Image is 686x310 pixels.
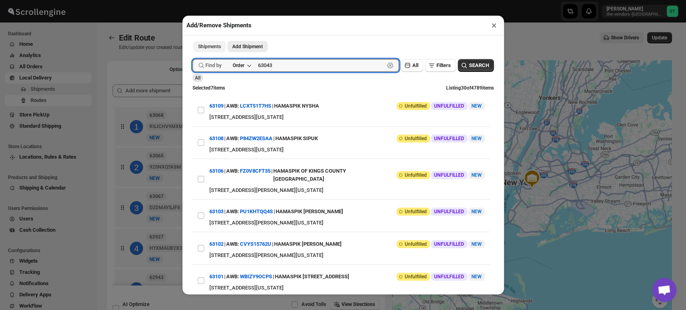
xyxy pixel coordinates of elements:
[652,278,676,302] a: Open chat
[209,186,485,194] div: [STREET_ADDRESS][PERSON_NAME][US_STATE]
[446,85,494,91] span: Listing 30 of 4789 items
[226,135,239,143] span: AWB:
[469,61,489,69] span: SEARCH
[258,59,385,72] input: Enter value here
[275,269,349,284] div: HAMASPIK [STREET_ADDRESS]
[274,237,342,251] div: HAMASPIK [PERSON_NAME]
[471,209,482,214] span: NEW
[195,75,201,81] span: All
[198,43,221,50] span: Shipments
[434,208,464,215] span: UNFULFILLED
[276,204,343,219] div: HAMASPIK [PERSON_NAME]
[209,164,395,186] div: | |
[226,102,239,110] span: AWB:
[226,273,239,281] span: AWB:
[205,61,221,69] span: Find by
[240,168,270,174] button: FZ0V8CFT35
[471,172,482,178] span: NEW
[209,208,223,214] button: 63103
[273,164,395,186] div: HAMASPIK OF KINGS COUNTY [GEOGRAPHIC_DATA]
[471,241,482,247] span: NEW
[209,204,343,219] div: | |
[209,146,485,154] div: [STREET_ADDRESS][US_STATE]
[240,103,271,109] button: LCXT51T7HS
[405,208,427,215] span: Unfulfilled
[226,167,239,175] span: AWB:
[232,43,263,50] span: Add Shipment
[458,59,494,72] button: SEARCH
[226,240,239,248] span: AWB:
[106,78,386,288] div: Selected Shipments
[209,273,223,279] button: 63101
[209,269,349,284] div: | |
[401,59,423,72] button: All
[405,273,427,280] span: Unfulfilled
[471,103,482,109] span: NEW
[405,172,427,178] span: Unfulfilled
[240,241,271,247] button: CVYS15762U
[434,172,464,178] span: UNFULFILLED
[471,274,482,279] span: NEW
[186,21,252,29] h2: Add/Remove Shipments
[240,135,272,141] button: P84ZW2ESAA
[412,62,418,68] span: All
[434,241,464,247] span: UNFULFILLED
[434,135,464,142] span: UNFULFILLED
[471,136,482,141] span: NEW
[436,62,451,68] span: Filters
[425,59,456,72] button: Filters
[434,273,464,280] span: UNFULFILLED
[233,62,244,69] div: Order
[228,60,256,71] button: Order
[386,61,394,69] button: Clear
[209,103,223,109] button: 63109
[209,113,485,121] div: [STREET_ADDRESS][US_STATE]
[209,99,319,113] div: | |
[209,168,223,174] button: 63106
[209,135,223,141] button: 63108
[209,241,223,247] button: 63102
[209,284,485,292] div: [STREET_ADDRESS][US_STATE]
[274,99,319,113] div: HAMASPIK NYSHA
[192,85,225,91] span: Selected 7 items
[209,237,342,251] div: | |
[405,241,427,247] span: Unfulfilled
[405,103,427,109] span: Unfulfilled
[434,103,464,109] span: UNFULFILLED
[226,208,239,216] span: AWB:
[275,131,318,146] div: HAMASPIK SIPUK
[488,20,500,31] button: ×
[240,208,273,214] button: PU1KHTQQ4S
[240,273,272,279] button: WBIZY9OCPS
[209,219,485,227] div: [STREET_ADDRESS][PERSON_NAME][US_STATE]
[405,135,427,142] span: Unfulfilled
[209,251,485,259] div: [STREET_ADDRESS][PERSON_NAME][US_STATE]
[209,131,318,146] div: | |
